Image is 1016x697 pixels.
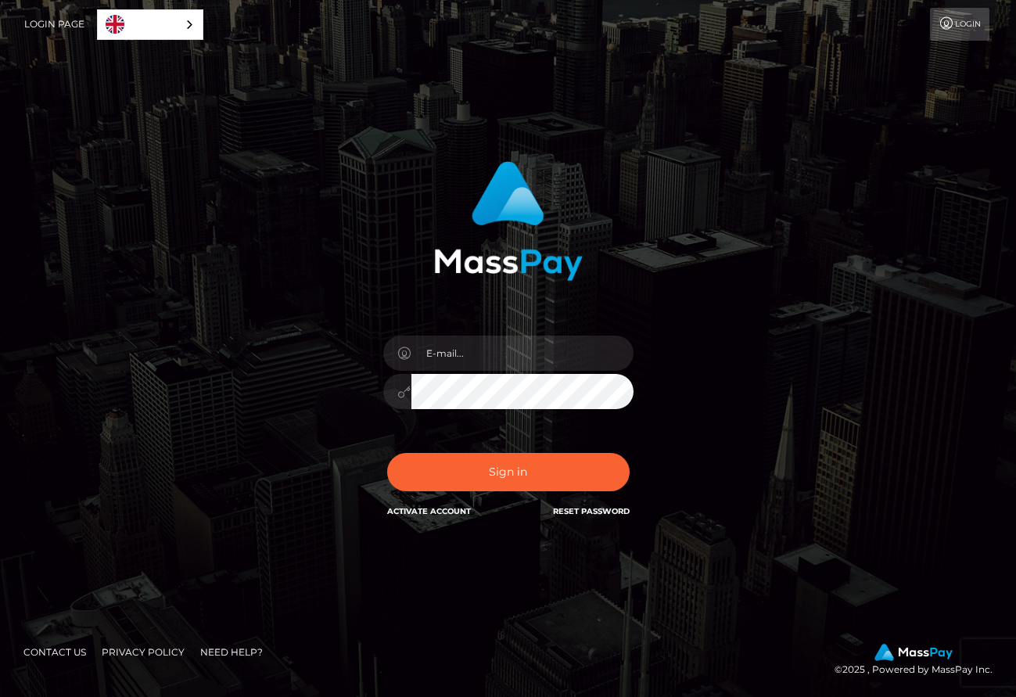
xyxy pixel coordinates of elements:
a: English [98,10,203,39]
img: MassPay Login [434,161,583,281]
a: Login [930,8,989,41]
aside: Language selected: English [97,9,203,40]
a: Activate Account [387,506,471,516]
img: MassPay [874,644,953,661]
a: Privacy Policy [95,640,191,664]
button: Sign in [387,453,630,491]
div: © 2025 , Powered by MassPay Inc. [835,644,1004,678]
a: Reset Password [553,506,630,516]
a: Login Page [24,8,84,41]
a: Contact Us [17,640,92,664]
div: Language [97,9,203,40]
input: E-mail... [411,336,634,371]
a: Need Help? [194,640,269,664]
